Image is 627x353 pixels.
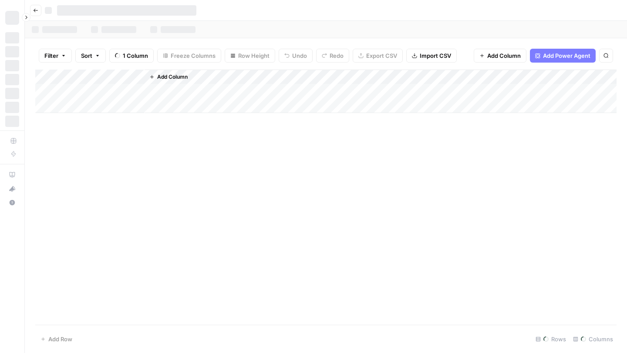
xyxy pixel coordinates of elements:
[44,51,58,60] span: Filter
[6,182,19,195] div: What's new?
[5,182,19,196] button: What's new?
[330,51,344,60] span: Redo
[109,49,154,63] button: 1 Column
[238,51,270,60] span: Row Height
[157,49,221,63] button: Freeze Columns
[292,51,307,60] span: Undo
[530,49,596,63] button: Add Power Agent
[5,196,19,210] button: Help + Support
[35,332,78,346] button: Add Row
[420,51,451,60] span: Import CSV
[81,51,92,60] span: Sort
[366,51,397,60] span: Export CSV
[75,49,106,63] button: Sort
[48,335,72,343] span: Add Row
[406,49,457,63] button: Import CSV
[487,51,521,60] span: Add Column
[5,168,19,182] a: AirOps Academy
[353,49,403,63] button: Export CSV
[279,49,313,63] button: Undo
[157,73,188,81] span: Add Column
[543,51,590,60] span: Add Power Agent
[570,332,617,346] div: Columns
[474,49,526,63] button: Add Column
[225,49,275,63] button: Row Height
[146,71,191,83] button: Add Column
[316,49,349,63] button: Redo
[171,51,216,60] span: Freeze Columns
[123,51,148,60] span: 1 Column
[532,332,570,346] div: Rows
[39,49,72,63] button: Filter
